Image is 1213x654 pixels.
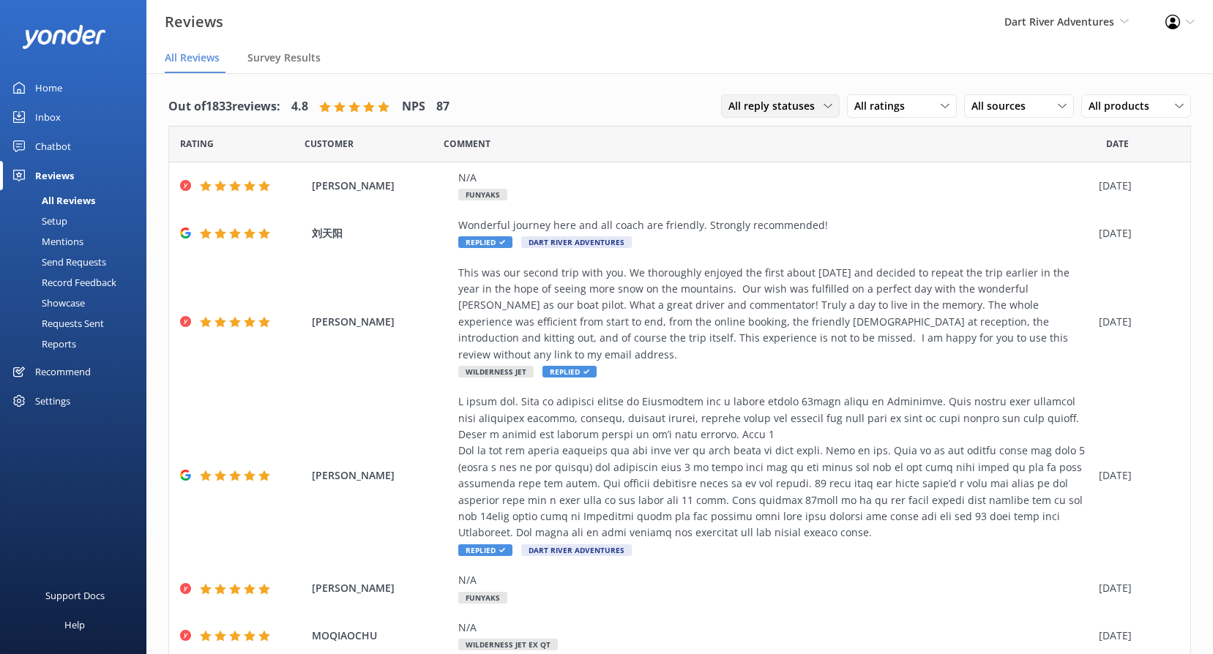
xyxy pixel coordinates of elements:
[521,236,632,248] span: Dart River Adventures
[9,252,146,272] a: Send Requests
[1099,628,1172,644] div: [DATE]
[458,236,512,248] span: Replied
[312,314,451,330] span: [PERSON_NAME]
[444,137,490,151] span: Question
[9,293,85,313] div: Showcase
[9,211,67,231] div: Setup
[22,25,106,49] img: yonder-white-logo.png
[458,189,507,200] span: Funyaks
[45,581,105,610] div: Support Docs
[312,467,451,484] span: [PERSON_NAME]
[9,231,146,252] a: Mentions
[35,357,91,386] div: Recommend
[9,313,146,334] a: Requests Sent
[1099,580,1172,596] div: [DATE]
[458,170,1091,186] div: N/A
[1099,314,1172,330] div: [DATE]
[9,313,104,334] div: Requests Sent
[9,334,146,354] a: Reports
[9,190,95,211] div: All Reviews
[458,620,1091,636] div: N/A
[9,211,146,231] a: Setup
[9,252,106,272] div: Send Requests
[312,225,451,241] span: 刘天阳
[9,231,83,252] div: Mentions
[247,50,321,65] span: Survey Results
[180,137,214,151] span: Date
[542,366,597,377] span: Replied
[291,97,308,116] h4: 4.8
[9,334,76,354] div: Reports
[458,572,1091,588] div: N/A
[312,178,451,194] span: [PERSON_NAME]
[1099,178,1172,194] div: [DATE]
[35,102,61,132] div: Inbox
[35,386,70,416] div: Settings
[1106,137,1129,151] span: Date
[1099,225,1172,241] div: [DATE]
[458,217,1091,233] div: Wonderful journey here and all coach are friendly. Strongly recommended!
[35,161,74,190] div: Reviews
[35,73,62,102] div: Home
[9,293,146,313] a: Showcase
[402,97,425,116] h4: NPS
[168,97,280,116] h4: Out of 1833 reviews:
[312,628,451,644] span: MOQIAOCHU
[854,98,914,114] span: All ratings
[458,394,1091,541] div: L ipsum dol. Sita co adipisci elitse do Eiusmodtem inc u labore etdolo 63magn aliqu en Adminimve....
[458,592,507,604] span: Funyaks
[9,190,146,211] a: All Reviews
[458,366,534,377] span: Wilderness Jet
[458,265,1091,363] div: This was our second trip with you. We thoroughly enjoyed the first about [DATE] and decided to re...
[165,10,223,34] h3: Reviews
[1099,467,1172,484] div: [DATE]
[9,272,146,293] a: Record Feedback
[1089,98,1158,114] span: All products
[9,272,116,293] div: Record Feedback
[971,98,1034,114] span: All sources
[521,544,632,556] span: Dart River Adventures
[165,50,220,65] span: All Reviews
[458,544,512,556] span: Replied
[312,580,451,596] span: [PERSON_NAME]
[35,132,71,161] div: Chatbot
[305,137,354,151] span: Date
[728,98,824,114] span: All reply statuses
[64,610,85,639] div: Help
[1004,15,1114,29] span: Dart River Adventures
[436,97,449,116] h4: 87
[458,639,558,650] span: Wilderness Jet ex QT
